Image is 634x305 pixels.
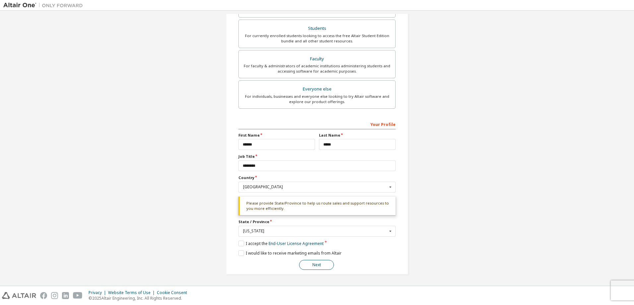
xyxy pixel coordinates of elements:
label: Last Name [319,133,396,138]
div: Cookie Consent [157,290,191,295]
div: Students [243,24,391,33]
div: For currently enrolled students looking to access the free Altair Student Edition bundle and all ... [243,33,391,44]
div: [US_STATE] [243,229,387,233]
img: Altair One [3,2,86,9]
div: Please provide State/Province to help us route sales and support resources to you more efficiently. [238,197,396,215]
div: Your Profile [238,119,396,129]
div: Faculty [243,54,391,64]
img: altair_logo.svg [2,292,36,299]
img: linkedin.svg [62,292,69,299]
a: End-User License Agreement [269,241,324,246]
label: First Name [238,133,315,138]
label: I would like to receive marketing emails from Altair [238,250,342,256]
img: youtube.svg [73,292,83,299]
div: Website Terms of Use [108,290,157,295]
div: [GEOGRAPHIC_DATA] [243,185,387,189]
label: Job Title [238,154,396,159]
div: For individuals, businesses and everyone else looking to try Altair software and explore our prod... [243,94,391,104]
img: facebook.svg [40,292,47,299]
div: Privacy [89,290,108,295]
button: Next [299,260,334,270]
label: State / Province [238,219,396,224]
div: Everyone else [243,85,391,94]
p: © 2025 Altair Engineering, Inc. All Rights Reserved. [89,295,191,301]
div: For faculty & administrators of academic institutions administering students and accessing softwa... [243,63,391,74]
label: I accept the [238,241,324,246]
label: Country [238,175,396,180]
img: instagram.svg [51,292,58,299]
